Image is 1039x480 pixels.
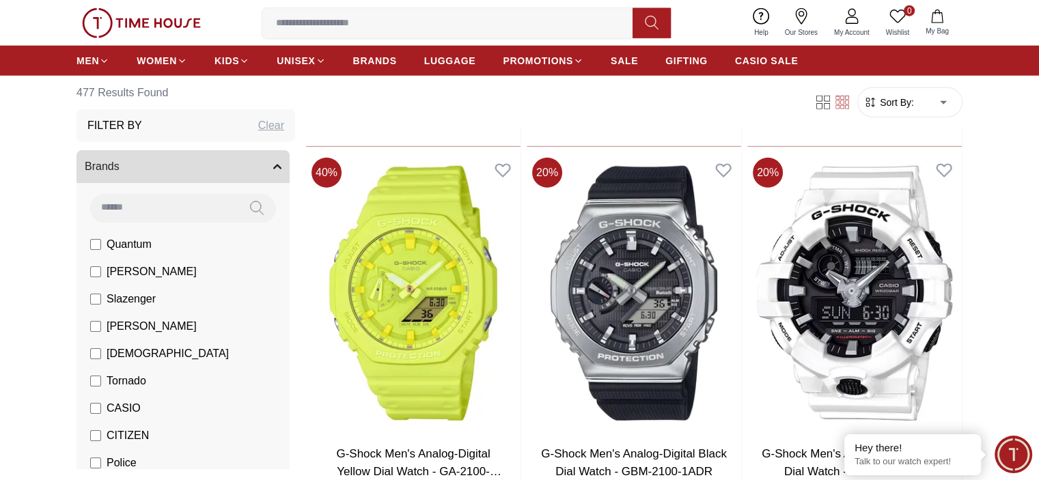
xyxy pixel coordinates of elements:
[920,26,954,36] span: My Bag
[503,54,573,68] span: PROMOTIONS
[611,48,638,73] a: SALE
[107,427,149,444] span: CITIZEN
[77,54,99,68] span: MEN
[87,117,142,134] h3: Filter By
[311,158,342,188] span: 40 %
[747,152,962,434] img: G-Shock Men's Analog-Digital Black Dial Watch - GA-700-7ADR
[855,441,971,455] div: Hey there!
[77,48,109,73] a: MEN
[665,48,708,73] a: GIFTING
[779,27,823,38] span: Our Stores
[258,117,284,134] div: Clear
[904,5,915,16] span: 0
[863,96,914,109] button: Sort By:
[90,321,101,332] input: [PERSON_NAME]
[762,447,947,478] a: G-Shock Men's Analog-Digital Black Dial Watch - GA-700-7ADR
[746,5,777,40] a: Help
[107,400,141,417] span: CASIO
[277,54,315,68] span: UNISEX
[877,96,914,109] span: Sort By:
[90,457,101,468] input: Police
[611,54,638,68] span: SALE
[353,48,397,73] a: BRANDS
[107,264,197,280] span: [PERSON_NAME]
[107,318,197,335] span: [PERSON_NAME]
[353,54,397,68] span: BRANDS
[527,152,741,434] img: G-Shock Men's Analog-Digital Black Dial Watch - GBM-2100-1ADR
[214,54,239,68] span: KIDS
[503,48,583,73] a: PROMOTIONS
[107,291,156,307] span: Slazenger
[277,48,325,73] a: UNISEX
[829,27,875,38] span: My Account
[77,150,290,183] button: Brands
[995,436,1032,473] div: Chat Widget
[90,348,101,359] input: [DEMOGRAPHIC_DATA]
[306,152,521,434] img: G-Shock Men's Analog-Digital Yellow Dial Watch - GA-2100-9A9DR
[90,239,101,250] input: Quantum
[214,48,249,73] a: KIDS
[735,54,799,68] span: CASIO SALE
[107,455,137,471] span: Police
[424,54,476,68] span: LUGGAGE
[90,403,101,414] input: CASIO
[137,54,177,68] span: WOMEN
[541,447,727,478] a: G-Shock Men's Analog-Digital Black Dial Watch - GBM-2100-1ADR
[77,76,295,109] h6: 477 Results Found
[137,48,187,73] a: WOMEN
[90,430,101,441] input: CITIZEN
[90,266,101,277] input: [PERSON_NAME]
[90,376,101,386] input: Tornado
[107,236,152,253] span: Quantum
[878,5,917,40] a: 0Wishlist
[532,158,562,188] span: 20 %
[90,294,101,305] input: Slazenger
[665,54,708,68] span: GIFTING
[881,27,915,38] span: Wishlist
[424,48,476,73] a: LUGGAGE
[777,5,826,40] a: Our Stores
[735,48,799,73] a: CASIO SALE
[753,158,783,188] span: 20 %
[749,27,774,38] span: Help
[107,373,146,389] span: Tornado
[107,345,229,362] span: [DEMOGRAPHIC_DATA]
[855,456,971,468] p: Talk to our watch expert!
[82,8,201,38] img: ...
[85,158,120,175] span: Brands
[917,7,957,39] button: My Bag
